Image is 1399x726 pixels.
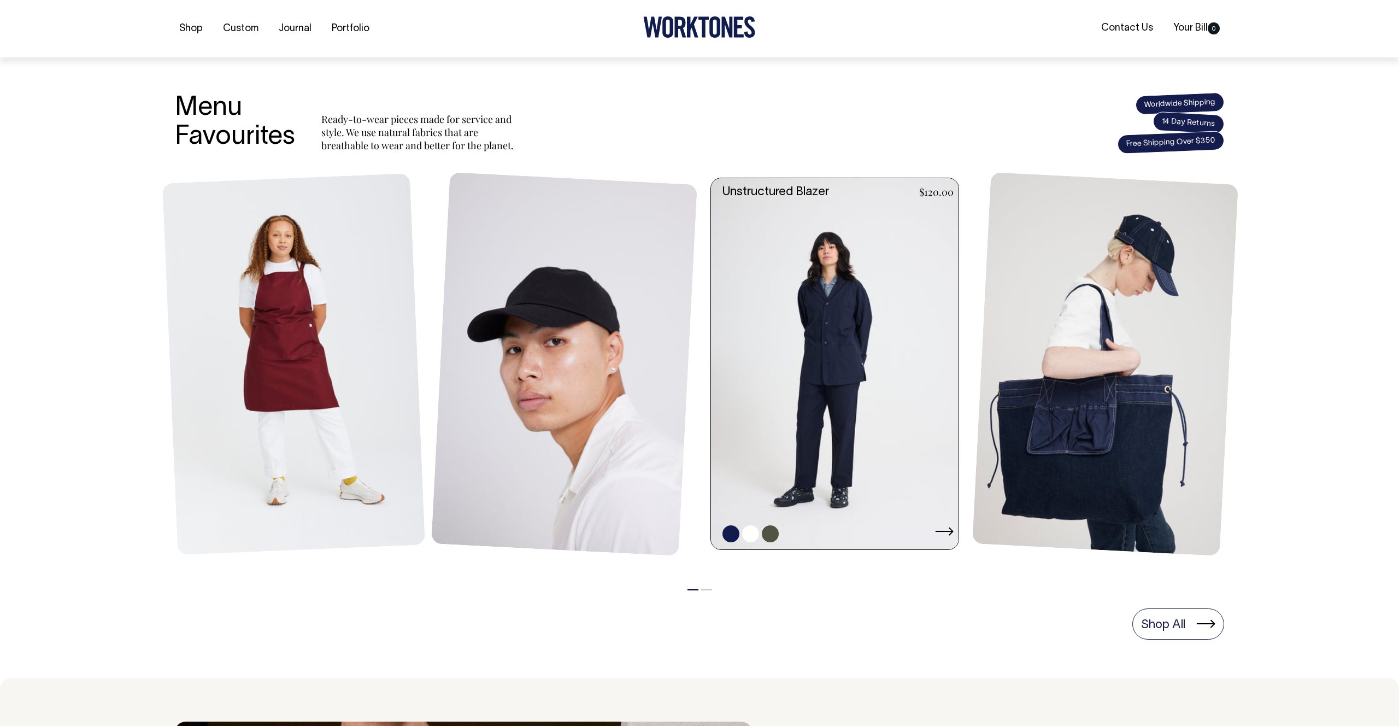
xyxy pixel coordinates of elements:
[1132,608,1224,639] a: Shop All
[274,20,316,38] a: Journal
[1208,22,1220,34] span: 0
[701,589,712,590] button: 2 of 2
[1153,112,1225,134] span: 14 Day Returns
[1117,131,1224,154] span: Free Shipping Over $350
[175,94,295,152] h3: Menu Favourites
[219,20,263,38] a: Custom
[1169,19,1224,37] a: Your Bill0
[687,589,698,590] button: 1 of 2
[1135,92,1224,115] span: Worldwide Shipping
[431,172,697,556] img: Blank Dad Cap
[321,113,518,152] p: Ready-to-wear pieces made for service and style. We use natural fabrics that are breathable to we...
[1097,19,1157,37] a: Contact Us
[162,173,425,555] img: Mo Apron
[175,20,207,38] a: Shop
[972,172,1238,556] img: Store Bag
[327,20,374,38] a: Portfolio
